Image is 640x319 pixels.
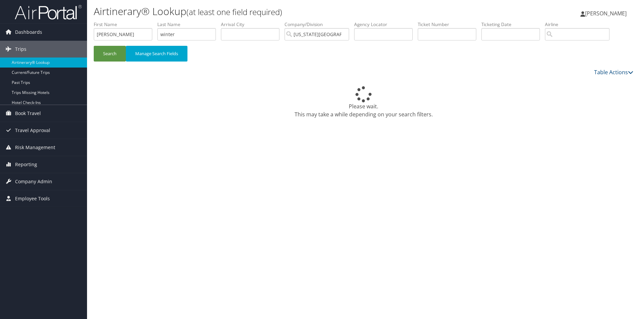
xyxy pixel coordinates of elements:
span: Trips [15,41,26,58]
label: Agency Locator [354,21,418,28]
span: Company Admin [15,173,52,190]
span: Travel Approval [15,122,50,139]
a: [PERSON_NAME] [580,3,633,23]
label: Airline [545,21,615,28]
label: Last Name [157,21,221,28]
label: Ticket Number [418,21,481,28]
h1: Airtinerary® Lookup [94,4,454,18]
label: Arrival City [221,21,285,28]
label: Ticketing Date [481,21,545,28]
button: Manage Search Fields [126,46,187,62]
label: First Name [94,21,157,28]
div: Please wait. This may take a while depending on your search filters. [94,86,633,118]
span: Book Travel [15,105,41,122]
span: [PERSON_NAME] [585,10,627,17]
span: Reporting [15,156,37,173]
small: (at least one field required) [186,6,282,17]
span: Risk Management [15,139,55,156]
a: Table Actions [594,69,633,76]
button: Search [94,46,126,62]
span: Dashboards [15,24,42,40]
img: airportal-logo.png [15,4,82,20]
span: Employee Tools [15,190,50,207]
label: Company/Division [285,21,354,28]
